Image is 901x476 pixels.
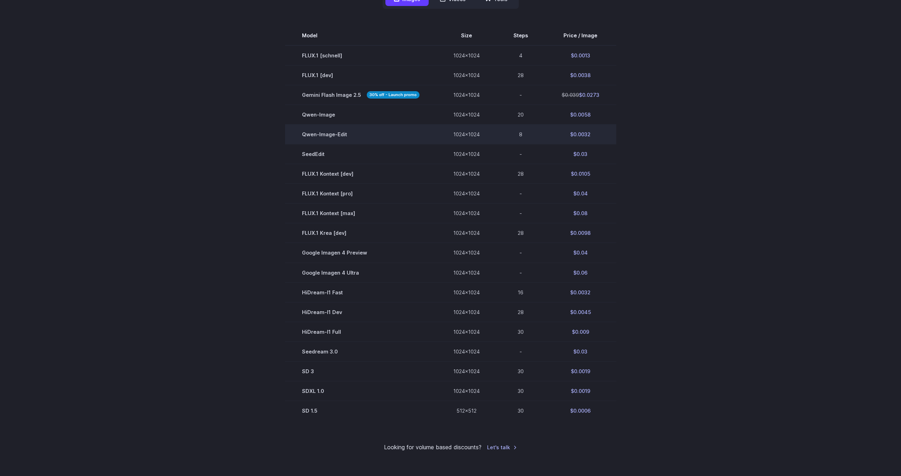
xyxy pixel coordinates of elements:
td: 512x512 [436,401,497,420]
td: SeedEdit [285,144,436,164]
small: Looking for volume based discounts? [384,443,481,452]
td: HiDream-I1 Full [285,322,436,342]
span: Gemini Flash Image 2.5 [302,91,420,99]
td: 1024x1024 [436,105,497,125]
td: $0.0273 [545,85,616,105]
td: 1024x1024 [436,184,497,203]
td: 1024x1024 [436,203,497,223]
td: 1024x1024 [436,381,497,401]
td: HiDream-I1 Dev [285,302,436,322]
td: 1024x1024 [436,223,497,243]
td: Seedream 3.0 [285,342,436,361]
td: $0.0105 [545,164,616,184]
td: $0.03 [545,144,616,164]
td: 1024x1024 [436,282,497,302]
td: 1024x1024 [436,243,497,263]
td: 1024x1024 [436,164,497,184]
td: $0.06 [545,263,616,282]
td: 28 [497,223,545,243]
td: FLUX.1 Kontext [pro] [285,184,436,203]
td: 30 [497,322,545,342]
td: $0.0013 [545,45,616,65]
td: 1024x1024 [436,144,497,164]
td: - [497,263,545,282]
td: 30 [497,401,545,420]
td: 1024x1024 [436,342,497,361]
td: 8 [497,125,545,144]
th: Size [436,26,497,45]
td: Google Imagen 4 Ultra [285,263,436,282]
td: 16 [497,282,545,302]
td: - [497,203,545,223]
td: $0.0058 [545,105,616,125]
td: 28 [497,302,545,322]
td: $0.03 [545,342,616,361]
td: $0.0019 [545,361,616,381]
td: 1024x1024 [436,65,497,85]
td: $0.0019 [545,381,616,401]
th: Model [285,26,436,45]
td: 1024x1024 [436,45,497,65]
td: FLUX.1 Kontext [max] [285,203,436,223]
td: 1024x1024 [436,125,497,144]
td: 4 [497,45,545,65]
td: 1024x1024 [436,302,497,322]
td: - [497,243,545,263]
a: Let's talk [487,443,517,451]
td: $0.04 [545,243,616,263]
td: - [497,85,545,105]
td: FLUX.1 Krea [dev] [285,223,436,243]
td: 30 [497,361,545,381]
td: $0.04 [545,184,616,203]
td: Google Imagen 4 Preview [285,243,436,263]
td: - [497,144,545,164]
td: $0.08 [545,203,616,223]
s: $0.039 [562,92,579,98]
strong: 30% off - Launch promo [367,91,420,99]
td: FLUX.1 [schnell] [285,45,436,65]
td: 20 [497,105,545,125]
td: SDXL 1.0 [285,381,436,401]
th: Price / Image [545,26,616,45]
td: FLUX.1 Kontext [dev] [285,164,436,184]
td: $0.0032 [545,282,616,302]
td: 30 [497,381,545,401]
td: 28 [497,164,545,184]
td: $0.009 [545,322,616,342]
td: 1024x1024 [436,322,497,342]
td: HiDream-I1 Fast [285,282,436,302]
td: SD 1.5 [285,401,436,420]
td: 1024x1024 [436,361,497,381]
td: $0.0098 [545,223,616,243]
th: Steps [497,26,545,45]
td: $0.0006 [545,401,616,420]
td: 28 [497,65,545,85]
td: FLUX.1 [dev] [285,65,436,85]
td: Qwen-Image-Edit [285,125,436,144]
td: Qwen-Image [285,105,436,125]
td: $0.0038 [545,65,616,85]
td: SD 3 [285,361,436,381]
td: 1024x1024 [436,85,497,105]
td: $0.0045 [545,302,616,322]
td: - [497,184,545,203]
td: - [497,342,545,361]
td: 1024x1024 [436,263,497,282]
td: $0.0032 [545,125,616,144]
